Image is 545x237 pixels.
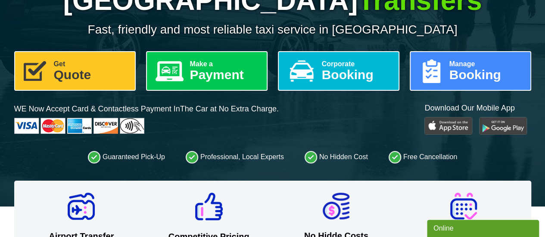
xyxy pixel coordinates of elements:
[450,193,477,219] img: Available 24/7 Icon
[195,193,223,220] img: Competitive Pricing Icon
[323,193,349,219] img: No Hidde Costs Icon
[190,61,260,68] span: Make a
[278,51,399,91] a: CorporateBooking
[14,51,136,91] a: GetQuote
[88,151,165,163] li: Guaranteed Pick-Up
[479,117,527,135] img: Google Play
[424,103,531,114] p: Download Our Mobile App
[449,61,523,68] span: Manage
[424,117,472,135] img: Play Store
[14,118,144,134] img: Cards
[427,218,541,237] iframe: chat widget
[14,104,279,114] p: WE Now Accept Card & Contactless Payment In
[180,105,279,113] span: The Car at No Extra Charge.
[14,23,531,37] p: Fast, friendly and most reliable taxi service in [GEOGRAPHIC_DATA]
[410,51,531,91] a: ManageBooking
[305,151,368,163] li: No Hidden Cost
[68,193,95,220] img: Airport Transfer Icon
[186,151,284,163] li: Professional, Local Experts
[322,61,392,68] span: Corporate
[389,151,457,163] li: Free Cancellation
[146,51,268,91] a: Make aPayment
[54,61,128,68] span: Get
